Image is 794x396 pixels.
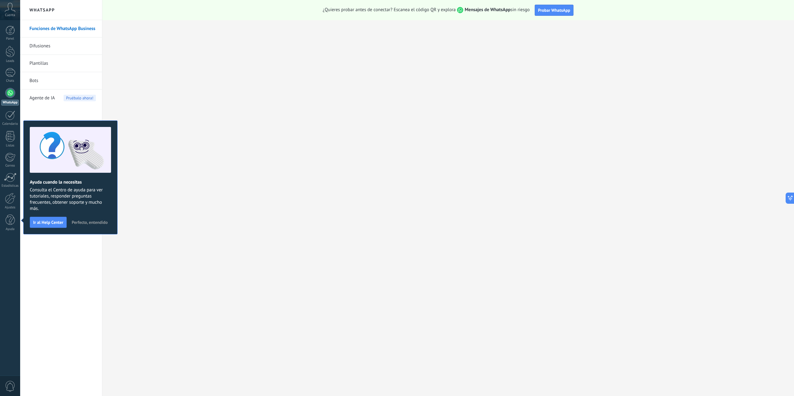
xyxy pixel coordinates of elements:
[30,217,67,228] button: Ir al Help Center
[20,89,102,107] li: Agente de IA
[30,187,111,212] span: Consulta el Centro de ayuda para ver tutoriales, responder preguntas frecuentes, obtener soporte ...
[69,218,110,227] button: Perfecto, entendido
[1,79,19,83] div: Chats
[323,7,530,13] span: ¿Quieres probar antes de conectar? Escanea el código QR y explora sin riesgo
[1,184,19,188] div: Estadísticas
[29,37,96,55] a: Difusiones
[29,20,96,37] a: Funciones de WhatsApp Business
[33,220,63,224] span: Ir al Help Center
[29,89,55,107] span: Agente de IA
[1,100,19,106] div: WhatsApp
[29,72,96,89] a: Bots
[5,13,15,17] span: Cuenta
[1,164,19,168] div: Correo
[1,206,19,210] div: Ajustes
[465,7,511,13] strong: Mensajes de WhatsApp
[1,37,19,41] div: Panel
[20,20,102,37] li: Funciones de WhatsApp Business
[20,72,102,89] li: Bots
[20,55,102,72] li: Plantillas
[64,95,96,101] span: Pruébalo ahora!
[72,220,108,224] span: Perfecto, entendido
[1,59,19,63] div: Leads
[20,37,102,55] li: Difusiones
[1,122,19,126] div: Calendario
[538,7,570,13] span: Probar WhatsApp
[30,179,111,185] h2: Ayuda cuando la necesitas
[29,55,96,72] a: Plantillas
[29,89,96,107] a: Agente de IAPruébalo ahora!
[535,5,574,16] button: Probar WhatsApp
[1,144,19,148] div: Listas
[1,227,19,231] div: Ayuda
